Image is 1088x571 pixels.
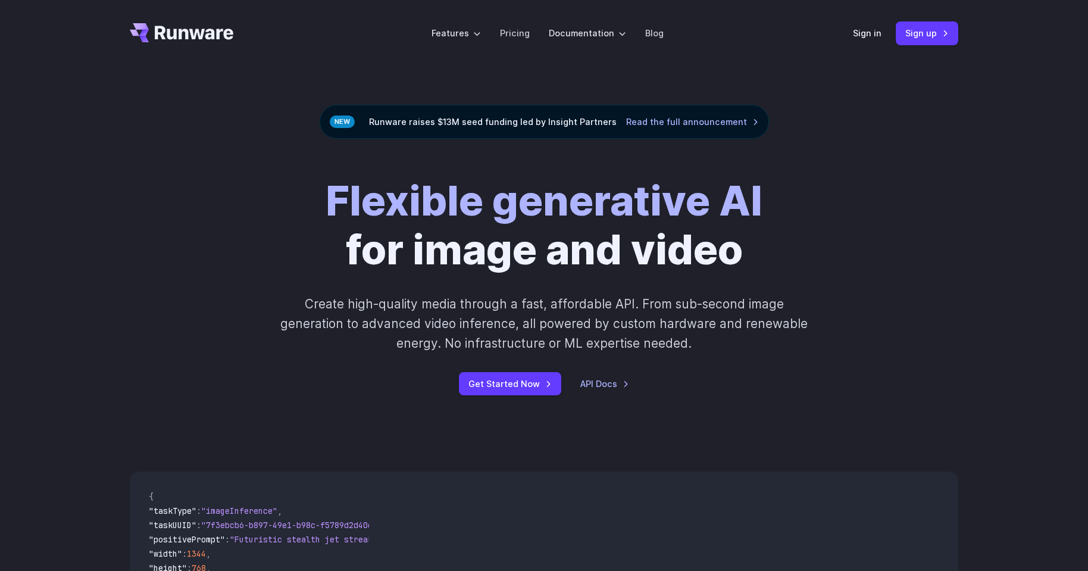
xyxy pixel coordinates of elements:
label: Features [432,26,481,40]
p: Create high-quality media through a fast, affordable API. From sub-second image generation to adv... [279,294,809,354]
a: Blog [645,26,664,40]
span: "Futuristic stealth jet streaking through a neon-lit cityscape with glowing purple exhaust" [230,534,663,545]
a: Pricing [500,26,530,40]
span: "7f3ebcb6-b897-49e1-b98c-f5789d2d40d7" [201,520,382,531]
label: Documentation [549,26,626,40]
a: Sign in [853,26,881,40]
span: : [182,548,187,559]
a: Go to / [130,23,233,42]
span: 1344 [187,548,206,559]
span: "taskType" [149,506,196,516]
span: , [206,548,211,559]
span: { [149,491,154,502]
span: "taskUUID" [149,520,196,531]
a: Read the full announcement [626,115,759,129]
span: "positivePrompt" [149,534,225,545]
h1: for image and video [326,177,762,275]
span: , [277,506,282,516]
strong: Flexible generative AI [326,176,762,226]
div: Runware raises $13M seed funding led by Insight Partners [320,105,769,139]
a: API Docs [580,377,629,391]
a: Sign up [896,21,958,45]
span: "imageInference" [201,506,277,516]
a: Get Started Now [459,372,561,395]
span: : [196,520,201,531]
span: "width" [149,548,182,559]
span: : [225,534,230,545]
span: : [196,506,201,516]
